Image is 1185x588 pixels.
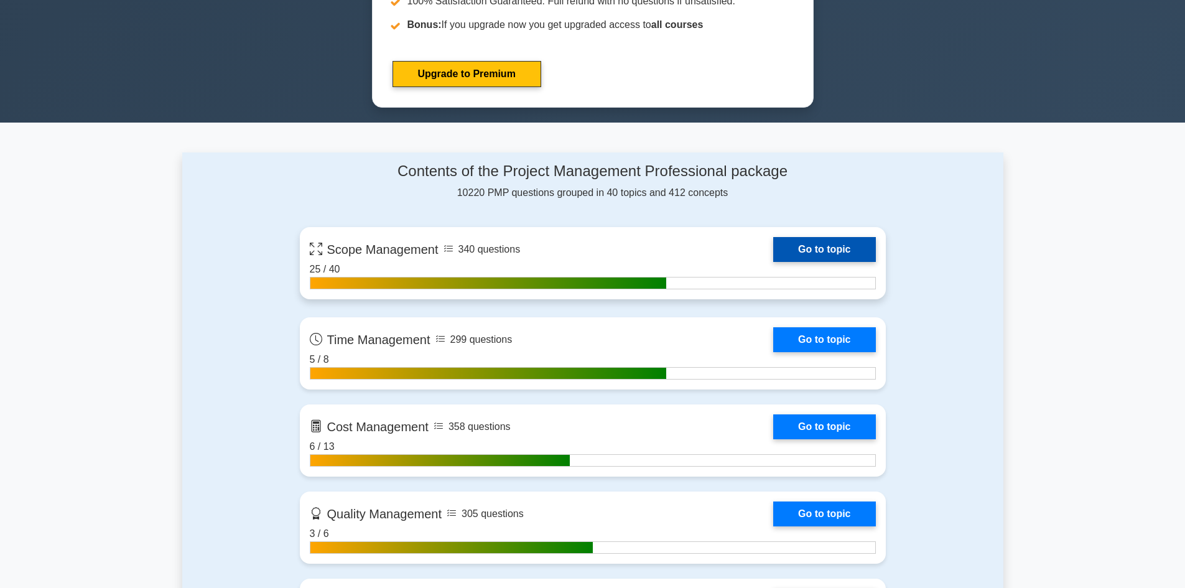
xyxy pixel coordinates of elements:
a: Go to topic [773,414,875,439]
a: Go to topic [773,327,875,352]
a: Go to topic [773,237,875,262]
a: Upgrade to Premium [393,61,541,87]
h4: Contents of the Project Management Professional package [300,162,886,180]
div: 10220 PMP questions grouped in 40 topics and 412 concepts [300,162,886,200]
a: Go to topic [773,502,875,526]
